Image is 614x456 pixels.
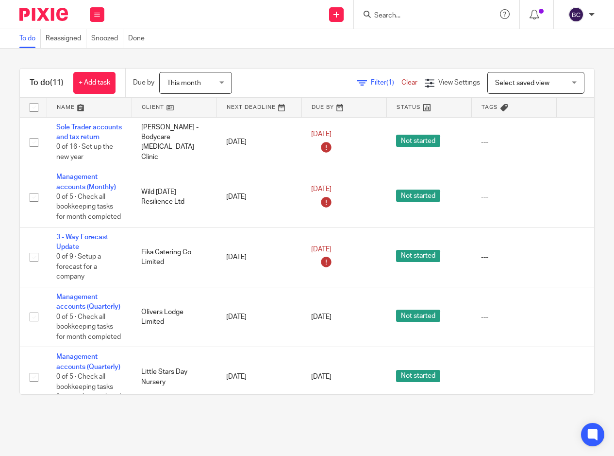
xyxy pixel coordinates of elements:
[46,29,86,48] a: Reassigned
[311,373,332,380] span: [DATE]
[132,227,216,287] td: Fika Catering Co Limited
[56,254,101,281] span: 0 of 9 · Setup a forecast for a company
[481,192,547,202] div: ---
[56,234,108,250] a: 3 - Way Forecast Update
[481,252,547,262] div: ---
[438,79,480,86] span: View Settings
[371,79,401,86] span: Filter
[311,246,332,253] span: [DATE]
[56,294,120,310] a: Management accounts (Quarterly)
[19,29,41,48] a: To do
[216,287,301,347] td: [DATE]
[19,8,68,21] img: Pixie
[311,186,332,193] span: [DATE]
[373,12,461,20] input: Search
[167,80,201,87] span: This month
[56,353,120,370] a: Management accounts (Quarterly)
[401,79,417,86] a: Clear
[56,373,121,400] span: 0 of 5 · Check all bookkeeping tasks for month completed
[481,312,547,322] div: ---
[56,174,116,190] a: Management accounts (Monthly)
[132,167,216,227] td: Wild [DATE] Resilience Ltd
[396,190,440,202] span: Not started
[216,347,301,407] td: [DATE]
[216,117,301,167] td: [DATE]
[73,72,116,94] a: + Add task
[30,78,64,88] h1: To do
[396,250,440,262] span: Not started
[56,314,121,340] span: 0 of 5 · Check all bookkeeping tasks for month completed
[481,372,547,382] div: ---
[133,78,154,88] p: Due by
[56,143,113,160] span: 0 of 16 · Set up the new year
[396,310,440,322] span: Not started
[311,131,332,138] span: [DATE]
[386,79,394,86] span: (1)
[216,167,301,227] td: [DATE]
[50,79,64,87] span: (11)
[216,227,301,287] td: [DATE]
[91,29,123,48] a: Snoozed
[56,193,121,220] span: 0 of 5 · Check all bookkeeping tasks for month completed
[56,124,122,140] a: Sole Trader accounts and tax return
[128,29,149,48] a: Done
[568,7,584,22] img: svg%3E
[495,80,549,87] span: Select saved view
[132,117,216,167] td: [PERSON_NAME] - Bodycare [MEDICAL_DATA] Clinic
[132,347,216,407] td: Little Stars Day Nursery
[396,370,440,382] span: Not started
[396,135,440,147] span: Not started
[481,137,547,147] div: ---
[481,105,498,110] span: Tags
[132,287,216,347] td: Olivers Lodge Limited
[311,314,332,320] span: [DATE]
